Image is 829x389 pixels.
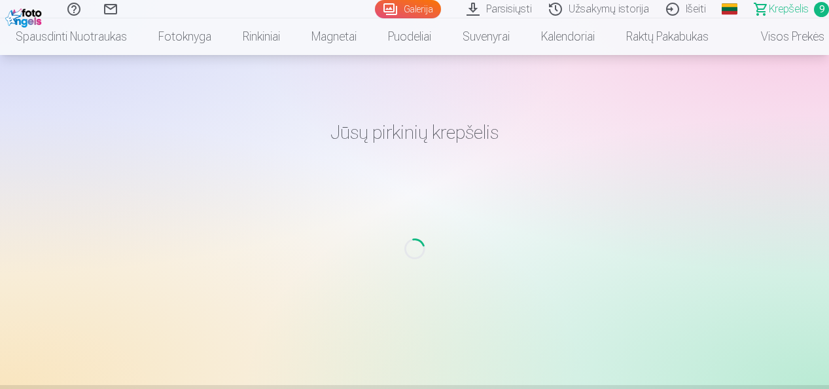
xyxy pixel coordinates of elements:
span: Krepšelis [769,1,809,17]
span: 9 [814,2,829,17]
a: Rinkiniai [227,18,296,55]
a: Suvenyrai [447,18,525,55]
h1: Jūsų pirkinių krepšelis [33,120,797,144]
a: Kalendoriai [525,18,610,55]
a: Raktų pakabukas [610,18,724,55]
a: Magnetai [296,18,372,55]
a: Puodeliai [372,18,447,55]
img: /fa2 [5,5,45,28]
a: Fotoknyga [143,18,227,55]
